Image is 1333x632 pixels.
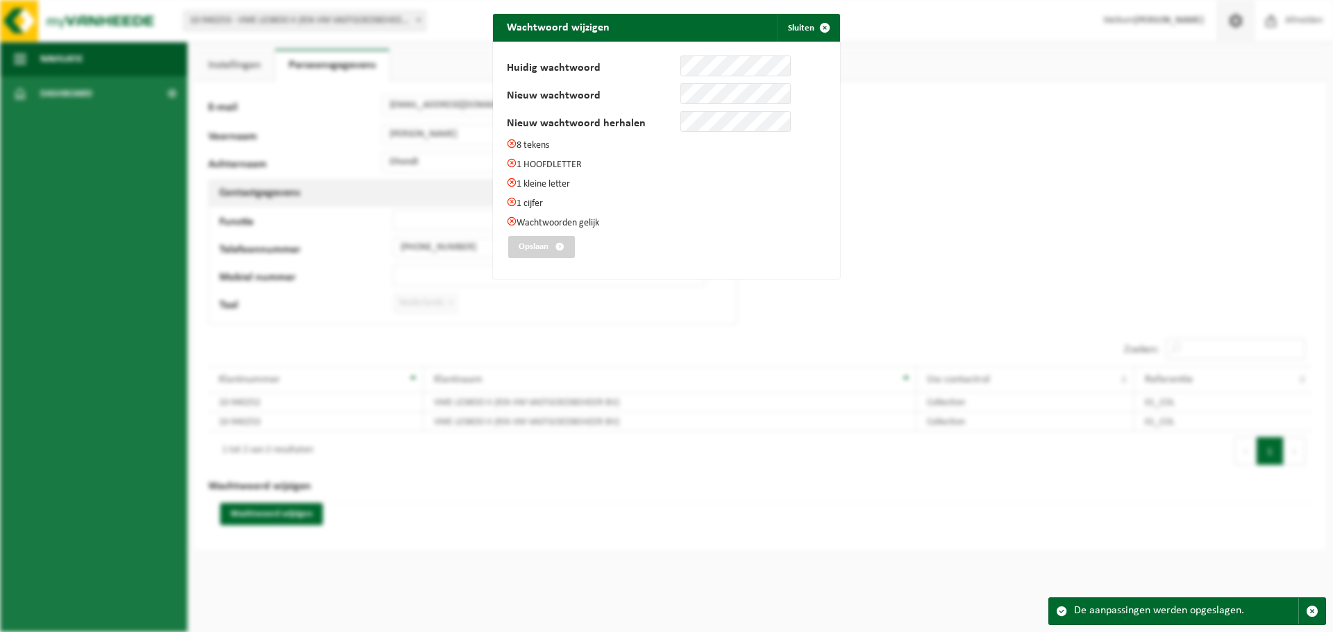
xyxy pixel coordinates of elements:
p: 1 kleine letter [507,178,826,190]
label: Nieuw wachtwoord [507,90,680,104]
button: Opslaan [508,236,575,258]
label: Huidig wachtwoord [507,62,680,76]
p: 8 tekens [507,139,826,151]
h2: Wachtwoord wijzigen [493,14,623,40]
button: Sluiten [777,14,839,42]
p: 1 HOOFDLETTER [507,158,826,171]
p: Wachtwoorden gelijk [507,216,826,229]
label: Nieuw wachtwoord herhalen [507,118,680,132]
p: 1 cijfer [507,197,826,210]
